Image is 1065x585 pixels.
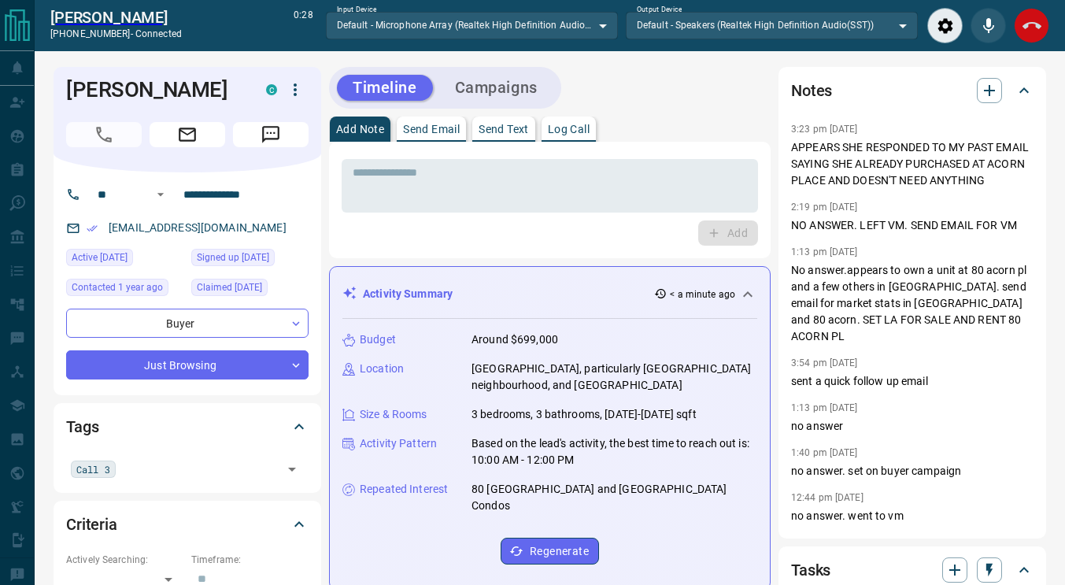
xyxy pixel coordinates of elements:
[66,309,309,338] div: Buyer
[342,280,757,309] div: Activity Summary< a minute ago
[72,250,128,265] span: Active [DATE]
[87,223,98,234] svg: Email Verified
[791,202,858,213] p: 2:19 pm [DATE]
[471,406,697,423] p: 3 bedrooms, 3 bathrooms, [DATE]-[DATE] sqft
[791,139,1034,189] p: APPEARS SHE RESPONDED TO MY PAST EMAIL SAYING SHE ALREADY PURCHASED AT ACORN PLACE AND DOESN'T NE...
[191,553,309,567] p: Timeframe:
[637,5,682,15] label: Output Device
[360,435,437,452] p: Activity Pattern
[403,124,460,135] p: Send Email
[66,122,142,147] span: Call
[501,538,599,565] button: Regenerate
[971,8,1006,43] div: Mute
[360,406,427,423] p: Size & Rooms
[791,402,858,413] p: 1:13 pm [DATE]
[191,249,309,271] div: Sat May 12 2018
[471,361,757,394] p: [GEOGRAPHIC_DATA], particularly [GEOGRAPHIC_DATA] neighbourhood, and [GEOGRAPHIC_DATA]
[76,461,110,477] span: Call 3
[1014,8,1049,43] div: End Call
[363,286,453,302] p: Activity Summary
[471,481,757,514] p: 80 [GEOGRAPHIC_DATA] and [GEOGRAPHIC_DATA] Condos
[109,221,287,234] a: [EMAIL_ADDRESS][DOMAIN_NAME]
[66,249,183,271] div: Sat Aug 09 2025
[266,84,277,95] div: condos.ca
[791,246,858,257] p: 1:13 pm [DATE]
[50,27,182,41] p: [PHONE_NUMBER] -
[791,78,832,103] h2: Notes
[66,350,309,380] div: Just Browsing
[336,124,384,135] p: Add Note
[233,122,309,147] span: Message
[791,124,858,135] p: 3:23 pm [DATE]
[471,331,558,348] p: Around $699,000
[791,508,1034,524] p: no answer. went to vm
[479,124,529,135] p: Send Text
[791,217,1034,234] p: NO ANSWER. LEFT VM. SEND EMAIL FOR VM
[135,28,182,39] span: connected
[670,287,735,302] p: < a minute ago
[791,463,1034,479] p: no answer. set on buyer campaign
[197,280,262,295] span: Claimed [DATE]
[66,77,242,102] h1: [PERSON_NAME]
[337,5,377,15] label: Input Device
[66,512,117,537] h2: Criteria
[791,373,1034,390] p: sent a quick follow up email
[66,414,98,439] h2: Tags
[791,557,830,583] h2: Tasks
[66,505,309,543] div: Criteria
[66,408,309,446] div: Tags
[360,331,396,348] p: Budget
[72,280,163,295] span: Contacted 1 year ago
[791,357,858,368] p: 3:54 pm [DATE]
[66,279,183,301] div: Fri Jun 07 2024
[927,8,963,43] div: Audio Settings
[191,279,309,301] div: Sat May 12 2018
[337,75,433,101] button: Timeline
[791,418,1034,435] p: no answer
[626,12,918,39] div: Default - Speakers (Realtek High Definition Audio(SST))
[791,72,1034,109] div: Notes
[439,75,553,101] button: Campaigns
[471,435,757,468] p: Based on the lead's activity, the best time to reach out is: 10:00 AM - 12:00 PM
[791,492,863,503] p: 12:44 pm [DATE]
[791,447,858,458] p: 1:40 pm [DATE]
[360,361,404,377] p: Location
[326,12,618,39] div: Default - Microphone Array (Realtek High Definition Audio(SST))
[197,250,269,265] span: Signed up [DATE]
[50,8,182,27] a: [PERSON_NAME]
[360,481,448,498] p: Repeated Interest
[151,185,170,204] button: Open
[791,262,1034,345] p: No answer.appears to own a unit at 80 acorn pl and a few others in [GEOGRAPHIC_DATA]. send email ...
[66,553,183,567] p: Actively Searching:
[294,8,312,43] p: 0:28
[281,458,303,480] button: Open
[548,124,590,135] p: Log Call
[150,122,225,147] span: Email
